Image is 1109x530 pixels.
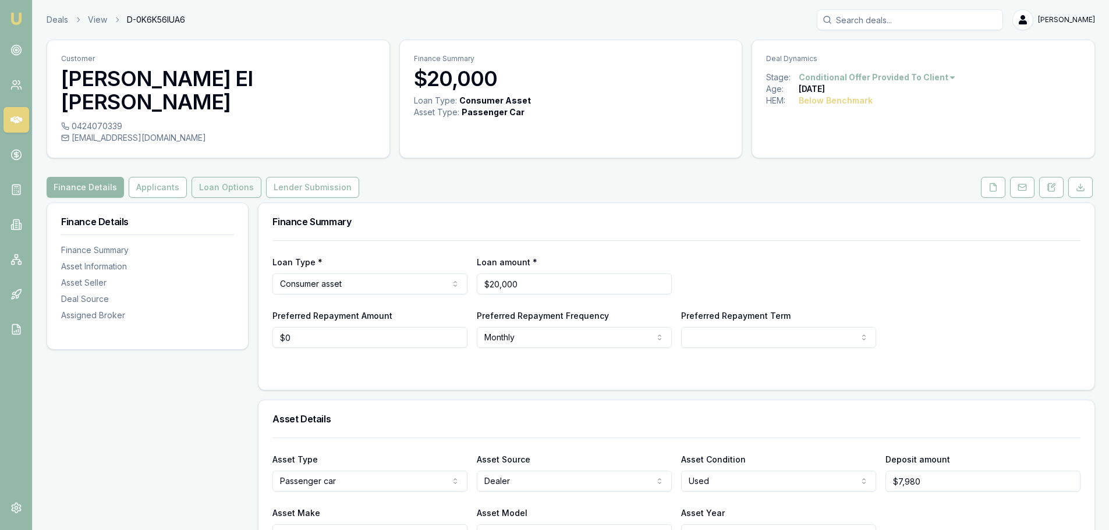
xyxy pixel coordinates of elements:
[61,261,234,272] div: Asset Information
[681,508,725,518] label: Asset Year
[266,177,359,198] button: Lender Submission
[799,72,956,83] button: Conditional Offer Provided To Client
[477,454,530,464] label: Asset Source
[414,106,459,118] div: Asset Type :
[1038,15,1095,24] span: [PERSON_NAME]
[681,454,746,464] label: Asset Condition
[9,12,23,26] img: emu-icon-u.png
[189,177,264,198] a: Loan Options
[414,54,728,63] p: Finance Summary
[272,414,1080,424] h3: Asset Details
[462,106,525,118] div: Passenger Car
[477,273,672,294] input: $
[61,277,234,289] div: Asset Seller
[272,454,318,464] label: Asset Type
[61,120,375,132] div: 0424070339
[766,95,799,106] div: HEM:
[88,14,107,26] a: View
[61,244,234,256] div: Finance Summary
[47,177,124,198] button: Finance Details
[272,257,323,267] label: Loan Type *
[817,9,1003,30] input: Search deals
[61,217,234,226] h3: Finance Details
[766,83,799,95] div: Age:
[126,177,189,198] a: Applicants
[272,508,320,518] label: Asset Make
[799,95,873,106] div: Below Benchmark
[459,95,531,106] div: Consumer Asset
[414,95,457,106] div: Loan Type:
[192,177,261,198] button: Loan Options
[61,310,234,321] div: Assigned Broker
[61,67,375,113] h3: [PERSON_NAME] El [PERSON_NAME]
[61,293,234,305] div: Deal Source
[272,327,467,348] input: $
[61,54,375,63] p: Customer
[47,14,68,26] a: Deals
[885,454,950,464] label: Deposit amount
[264,177,362,198] a: Lender Submission
[47,177,126,198] a: Finance Details
[477,508,527,518] label: Asset Model
[272,217,1080,226] h3: Finance Summary
[61,132,375,144] div: [EMAIL_ADDRESS][DOMAIN_NAME]
[477,257,537,267] label: Loan amount *
[766,72,799,83] div: Stage:
[477,311,609,321] label: Preferred Repayment Frequency
[127,14,185,26] span: D-0K6K56IUA6
[799,83,825,95] div: [DATE]
[885,471,1080,492] input: $
[47,14,185,26] nav: breadcrumb
[129,177,187,198] button: Applicants
[681,311,791,321] label: Preferred Repayment Term
[272,311,392,321] label: Preferred Repayment Amount
[766,54,1080,63] p: Deal Dynamics
[414,67,728,90] h3: $20,000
